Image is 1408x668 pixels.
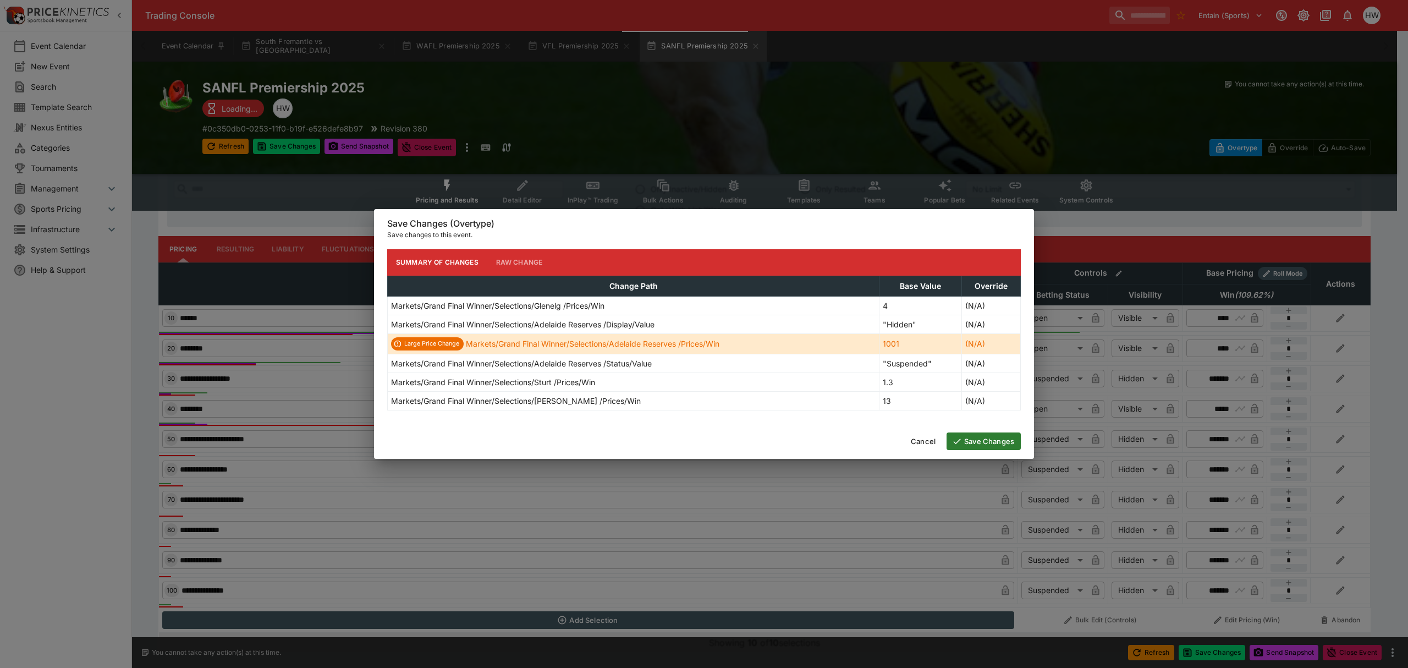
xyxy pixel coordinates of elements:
[961,333,1020,354] td: (N/A)
[947,432,1021,450] button: Save Changes
[391,358,652,369] p: Markets/Grand Final Winner/Selections/Adelaide Reserves /Status/Value
[961,276,1020,296] th: Override
[400,340,464,348] span: Large Price Change
[466,338,719,349] p: Markets/Grand Final Winner/Selections/Adelaide Reserves /Prices/Win
[961,373,1020,391] td: (N/A)
[391,319,654,330] p: Markets/Grand Final Winner/Selections/Adelaide Reserves /Display/Value
[879,333,962,354] td: 1001
[487,249,552,276] button: Raw Change
[388,276,879,296] th: Change Path
[879,276,962,296] th: Base Value
[387,218,1021,229] h6: Save Changes (Overtype)
[391,300,604,311] p: Markets/Grand Final Winner/Selections/Glenelg /Prices/Win
[904,432,942,450] button: Cancel
[879,373,962,391] td: 1.3
[879,354,962,373] td: "Suspended"
[879,296,962,315] td: 4
[961,354,1020,373] td: (N/A)
[387,229,1021,240] p: Save changes to this event.
[961,391,1020,410] td: (N/A)
[879,391,962,410] td: 13
[879,315,962,333] td: "Hidden"
[391,376,595,388] p: Markets/Grand Final Winner/Selections/Sturt /Prices/Win
[387,249,487,276] button: Summary of Changes
[961,315,1020,333] td: (N/A)
[391,395,641,407] p: Markets/Grand Final Winner/Selections/[PERSON_NAME] /Prices/Win
[961,296,1020,315] td: (N/A)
